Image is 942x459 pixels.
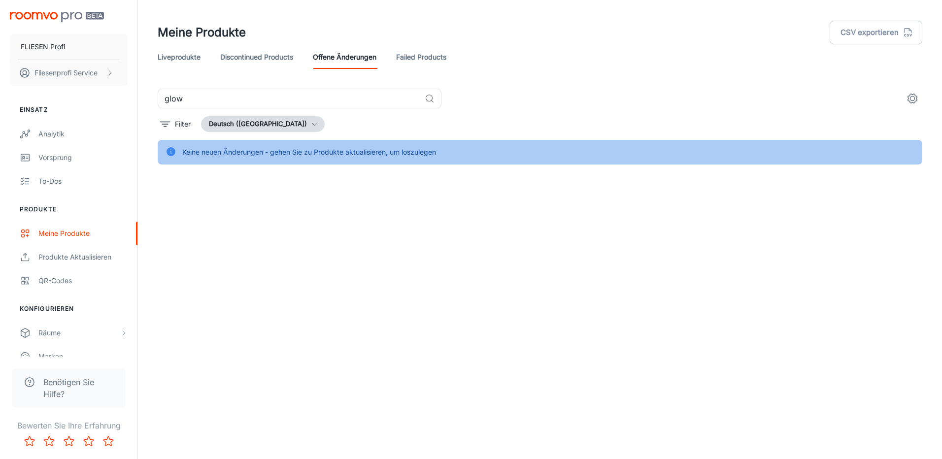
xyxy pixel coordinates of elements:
button: settings [903,89,922,108]
button: Deutsch ([GEOGRAPHIC_DATA]) [201,116,325,132]
a: Discontinued Products [220,45,293,69]
button: Fliesenprofi Service [10,60,128,86]
button: CSV exportieren [830,21,922,44]
button: FLIESEN Profi [10,34,128,60]
img: Roomvo PRO Beta [10,12,104,22]
p: Fliesenprofi Service [34,67,98,78]
div: Analytik [38,129,128,139]
div: Keine neuen Änderungen - gehen Sie zu Produkte aktualisieren, um loszulegen [182,143,436,162]
h1: Meine Produkte [158,24,246,41]
a: Failed Products [396,45,446,69]
p: FLIESEN Profi [21,41,65,52]
button: filter [158,116,193,132]
a: offene Änderungen [313,45,376,69]
input: Suchen [158,89,421,108]
a: Liveprodukte [158,45,201,69]
div: Vorsprung [38,152,128,163]
p: Filter [175,119,191,130]
div: To-dos [38,176,128,187]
